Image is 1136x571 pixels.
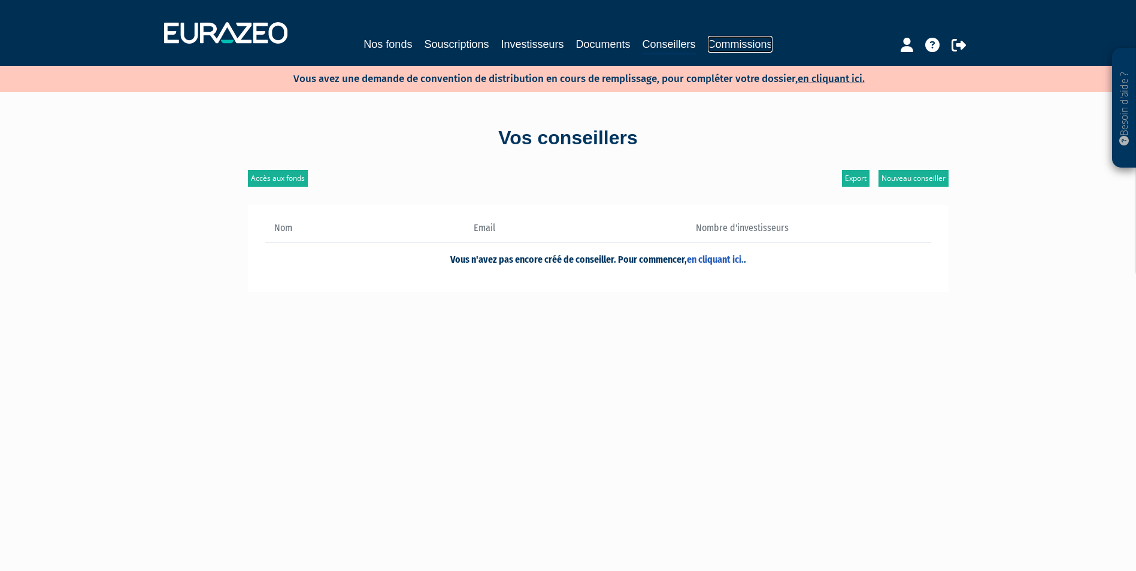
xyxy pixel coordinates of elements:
[1117,54,1131,162] p: Besoin d'aide ?
[798,72,865,85] a: en cliquant ici.
[164,22,287,44] img: 1732889491-logotype_eurazeo_blanc_rvb.png
[643,36,696,54] a: Conseillers
[259,69,865,86] p: Vous avez une demande de convention de distribution en cours de remplissage, pour compléter votre...
[687,254,744,265] a: en cliquant ici.
[598,221,798,242] th: Nombre d'investisseurs
[501,36,564,53] a: Investisseurs
[465,221,598,242] th: Email
[248,170,308,187] a: Accès aux fonds
[265,221,465,242] th: Nom
[708,36,773,53] a: Commissions
[576,36,631,53] a: Documents
[878,170,949,187] a: Nouveau conseiller
[363,36,412,53] a: Nos fonds
[842,170,870,187] a: Export
[227,124,910,152] div: Vos conseillers
[424,36,489,53] a: Souscriptions
[265,242,931,275] td: Vous n'avez pas encore créé de conseiller. Pour commencer, .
